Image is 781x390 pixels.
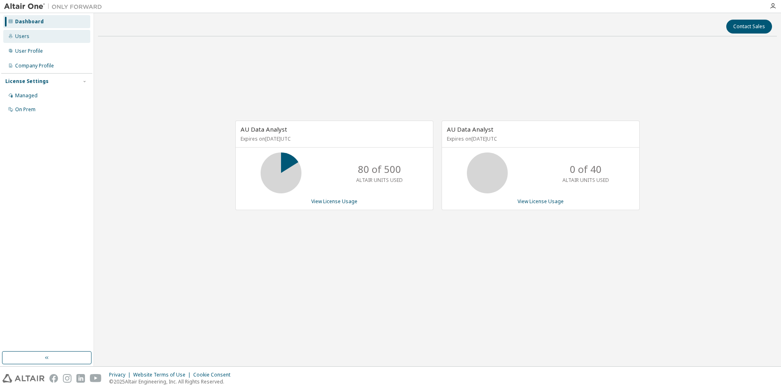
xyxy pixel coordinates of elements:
[15,48,43,54] div: User Profile
[2,374,45,383] img: altair_logo.svg
[447,125,493,133] span: AU Data Analyst
[15,63,54,69] div: Company Profile
[15,92,38,99] div: Managed
[133,372,193,378] div: Website Terms of Use
[15,106,36,113] div: On Prem
[358,162,401,176] p: 80 of 500
[109,372,133,378] div: Privacy
[5,78,49,85] div: License Settings
[447,135,632,142] p: Expires on [DATE] UTC
[63,374,71,383] img: instagram.svg
[726,20,772,34] button: Contact Sales
[4,2,106,11] img: Altair One
[241,125,287,133] span: AU Data Analyst
[109,378,235,385] p: © 2025 Altair Engineering, Inc. All Rights Reserved.
[311,198,357,205] a: View License Usage
[518,198,564,205] a: View License Usage
[356,177,403,184] p: ALTAIR UNITS USED
[76,374,85,383] img: linkedin.svg
[49,374,58,383] img: facebook.svg
[15,33,29,40] div: Users
[15,18,44,25] div: Dashboard
[562,177,609,184] p: ALTAIR UNITS USED
[570,162,602,176] p: 0 of 40
[90,374,102,383] img: youtube.svg
[241,135,426,142] p: Expires on [DATE] UTC
[193,372,235,378] div: Cookie Consent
